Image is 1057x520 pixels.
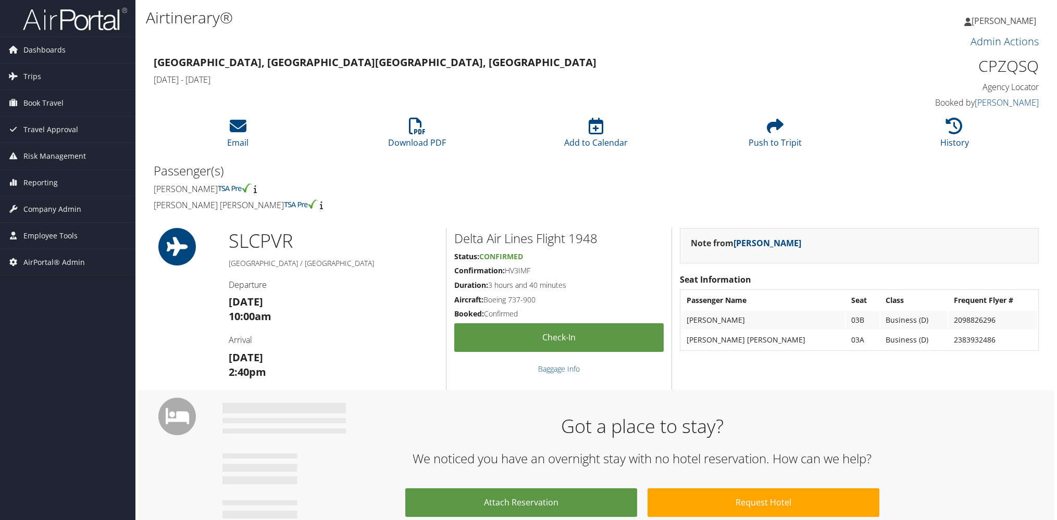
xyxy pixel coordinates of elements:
[23,90,64,116] span: Book Travel
[972,15,1036,27] span: [PERSON_NAME]
[388,123,446,148] a: Download PDF
[454,230,663,247] h2: Delta Air Lines Flight 1948
[454,280,663,290] h5: 3 hours and 40 minutes
[846,311,879,329] td: 03B
[230,450,1054,467] h2: We noticed you have an overnight stay with no hotel reservation. How can we help?
[749,123,802,148] a: Push to Tripit
[23,64,41,90] span: Trips
[229,295,263,309] strong: [DATE]
[229,258,438,269] h5: [GEOGRAPHIC_DATA] / [GEOGRAPHIC_DATA]
[23,7,127,31] img: airportal-logo.png
[564,123,628,148] a: Add to Calendar
[454,265,663,276] h5: HV3IMF
[229,365,266,379] strong: 2:40pm
[975,97,1039,108] a: [PERSON_NAME]
[681,291,845,310] th: Passenger Name
[23,223,78,249] span: Employee Tools
[23,170,58,196] span: Reporting
[454,251,479,261] strong: Status:
[230,413,1054,439] h1: Got a place to stay?
[454,265,505,275] strong: Confirmation:
[154,74,814,85] h4: [DATE] - [DATE]
[846,331,879,349] td: 03A
[23,143,86,169] span: Risk Management
[846,291,879,310] th: Seat
[229,309,271,323] strong: 10:00am
[154,55,596,69] strong: [GEOGRAPHIC_DATA], [GEOGRAPHIC_DATA] [GEOGRAPHIC_DATA], [GEOGRAPHIC_DATA]
[971,34,1039,48] a: Admin Actions
[940,123,969,148] a: History
[880,291,948,310] th: Class
[479,251,523,261] span: Confirmed
[23,117,78,143] span: Travel Approval
[538,364,580,374] a: Baggage Info
[880,331,948,349] td: Business (D)
[681,311,845,329] td: [PERSON_NAME]
[454,295,483,305] strong: Aircraft:
[23,249,85,275] span: AirPortal® Admin
[829,55,1039,77] h1: CPZQSQ
[964,5,1047,36] a: [PERSON_NAME]
[284,199,318,209] img: tsa-precheck.png
[23,196,81,222] span: Company Admin
[691,237,801,249] strong: Note from
[154,199,589,211] h4: [PERSON_NAME] [PERSON_NAME]
[454,280,488,290] strong: Duration:
[680,274,751,285] strong: Seat Information
[880,311,948,329] td: Business (D)
[229,279,438,290] h4: Departure
[146,7,747,29] h1: Airtinerary®
[229,350,263,364] strong: [DATE]
[829,81,1039,93] h4: Agency Locator
[454,295,663,305] h5: Boeing 737-900
[733,237,801,249] a: [PERSON_NAME]
[23,37,66,63] span: Dashboards
[949,331,1037,349] td: 2383932486
[829,97,1039,108] h4: Booked by
[154,183,589,195] h4: [PERSON_NAME]
[454,323,663,352] a: Check-in
[229,228,438,254] h1: SLC PVR
[229,334,438,346] h4: Arrival
[218,183,252,193] img: tsa-precheck.png
[227,123,248,148] a: Email
[949,291,1037,310] th: Frequent Flyer #
[454,309,484,319] strong: Booked:
[949,311,1037,329] td: 2098826296
[648,488,879,517] a: Request Hotel
[454,309,663,319] h5: Confirmed
[681,331,845,349] td: [PERSON_NAME] [PERSON_NAME]
[405,488,637,517] a: Attach Reservation
[154,162,589,180] h2: Passenger(s)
